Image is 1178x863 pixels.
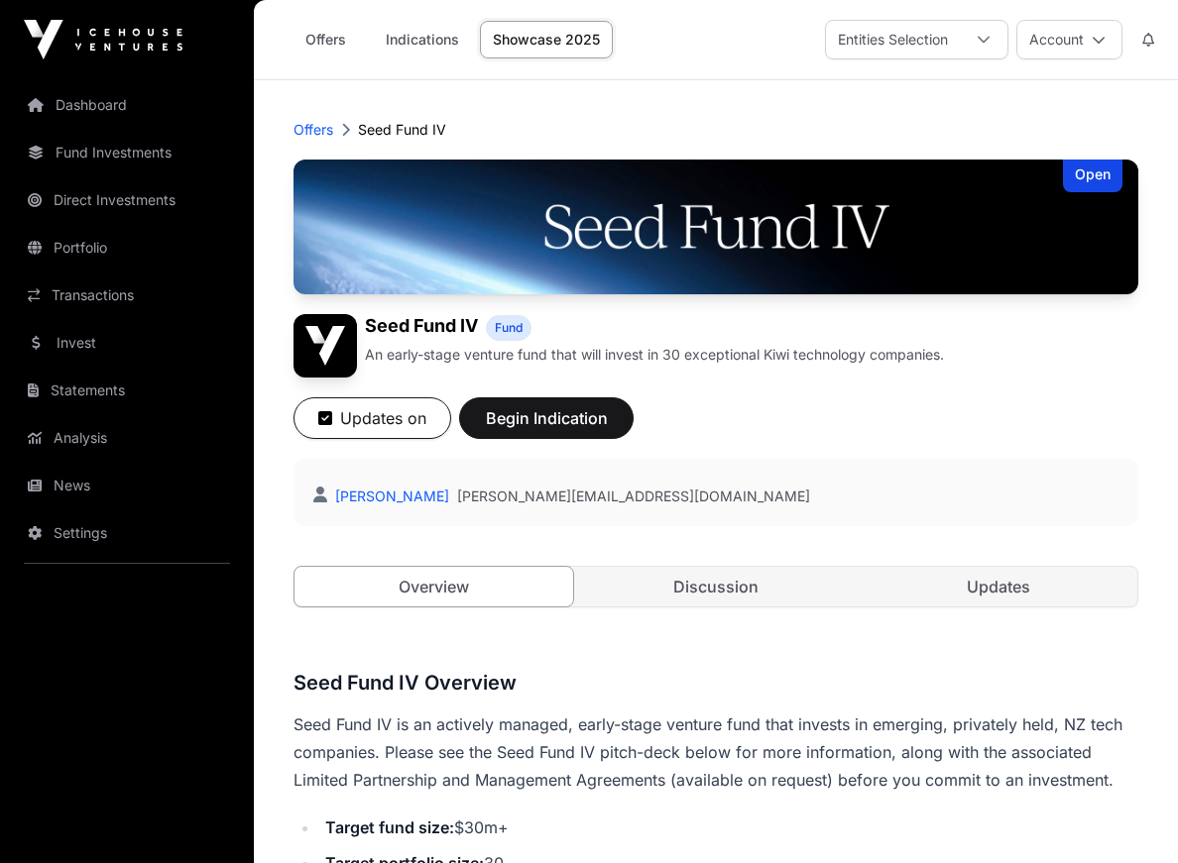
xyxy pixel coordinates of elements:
a: Direct Investments [16,178,238,222]
button: Account [1016,20,1122,59]
img: Icehouse Ventures Logo [24,20,182,59]
a: News [16,464,238,507]
h3: Seed Fund IV Overview [294,667,1138,699]
a: Offers [286,21,365,58]
a: Overview [294,566,574,607]
span: Fund [495,320,523,336]
a: Updates [859,567,1137,606]
nav: Tabs [294,567,1137,606]
a: Fund Investments [16,131,238,174]
button: Begin Indication [459,397,634,439]
div: Open [1063,160,1122,192]
a: Statements [16,369,238,412]
a: Dashboard [16,83,238,127]
a: Settings [16,511,238,555]
img: Seed Fund IV [294,160,1138,294]
p: Seed Fund IV is an actively managed, early-stage venture fund that invests in emerging, privately... [294,710,1138,794]
a: Transactions [16,273,238,317]
img: Seed Fund IV [294,314,357,378]
div: Entities Selection [826,21,960,58]
a: Portfolio [16,226,238,270]
a: Analysis [16,416,238,460]
a: Offers [294,120,333,140]
a: Showcase 2025 [480,21,613,58]
p: An early-stage venture fund that will invest in 30 exceptional Kiwi technology companies. [365,345,944,365]
span: Begin Indication [484,406,609,430]
h1: Seed Fund IV [365,314,478,341]
a: [PERSON_NAME] [331,487,449,504]
button: Updates on [294,397,451,439]
a: [PERSON_NAME][EMAIL_ADDRESS][DOMAIN_NAME] [457,486,810,506]
a: Indications [373,21,472,58]
a: Discussion [577,567,856,606]
li: $30m+ [319,813,1138,841]
a: Invest [16,321,238,365]
a: Begin Indication [459,417,634,437]
p: Seed Fund IV [358,120,446,140]
strong: Target fund size: [325,817,454,837]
